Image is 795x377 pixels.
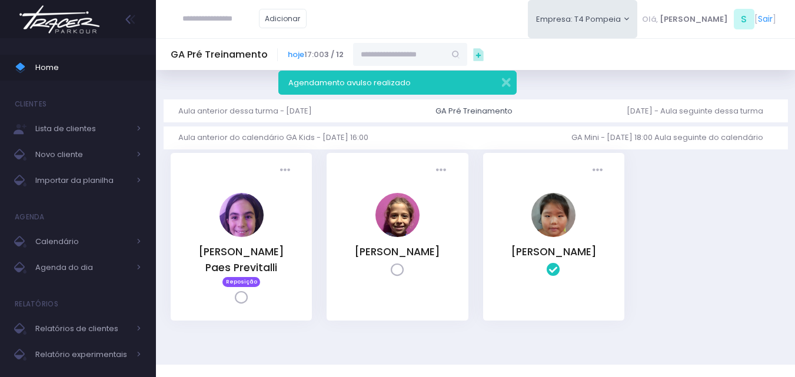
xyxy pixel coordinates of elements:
[288,77,411,88] span: Agendamento avulso realizado
[35,260,129,275] span: Agenda do dia
[178,126,378,149] a: Aula anterior do calendário GA Kids - [DATE] 16:00
[15,92,46,116] h4: Clientes
[35,173,129,188] span: Importar da planilha
[511,245,597,259] a: [PERSON_NAME]
[198,245,284,274] a: [PERSON_NAME] Paes Previtalli
[171,49,268,61] h5: GA Pré Treinamento
[219,193,264,237] img: Antonella Rossi Paes Previtalli
[35,321,129,336] span: Relatórios de clientes
[35,147,129,162] span: Novo cliente
[35,121,129,136] span: Lista de clientes
[758,13,773,25] a: Sair
[531,193,576,237] img: Júlia Ayumi Tiba
[627,99,773,122] a: [DATE] - Aula seguinte dessa turma
[324,49,344,60] strong: 3 / 12
[35,234,129,249] span: Calendário
[435,105,513,117] div: GA Pré Treinamento
[375,193,420,237] img: Julia Gomes
[35,347,129,362] span: Relatório experimentais
[571,126,773,149] a: GA Mini - [DATE] 18:00 Aula seguinte do calendário
[531,229,576,240] a: Júlia Ayumi Tiba
[734,9,754,29] span: S
[375,229,420,240] a: Julia Gomes
[660,14,728,25] span: [PERSON_NAME]
[642,14,658,25] span: Olá,
[222,277,260,288] span: Reposição
[15,205,45,229] h4: Agenda
[15,292,58,316] h4: Relatórios
[637,6,780,32] div: [ ]
[288,49,344,61] span: 17:00
[288,49,304,60] a: hoje
[219,229,264,240] a: Antonella Rossi Paes Previtalli
[259,9,307,28] a: Adicionar
[35,60,141,75] span: Home
[354,245,440,259] a: [PERSON_NAME]
[178,99,321,122] a: Aula anterior dessa turma - [DATE]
